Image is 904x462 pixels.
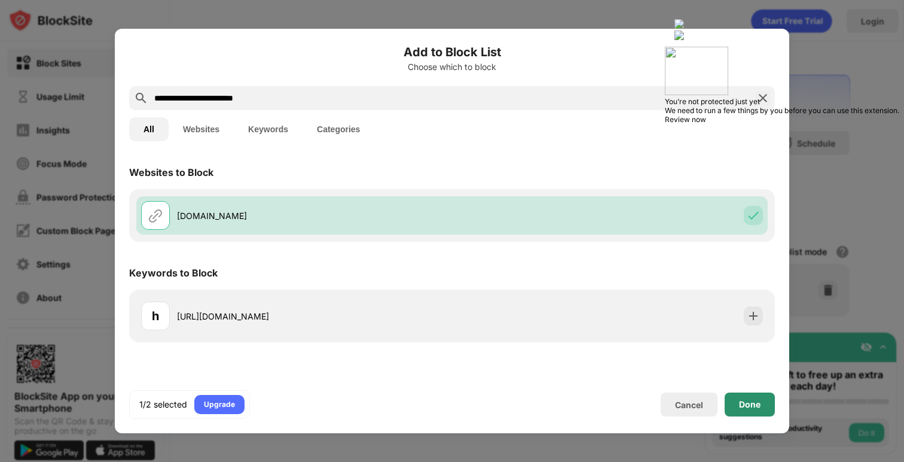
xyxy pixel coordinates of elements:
img: search.svg [134,91,148,105]
div: Cancel [675,400,703,410]
button: All [129,117,169,141]
div: Upgrade [204,399,235,411]
h6: Add to Block List [129,43,775,61]
div: [URL][DOMAIN_NAME] [177,310,452,323]
div: Websites to Block [129,166,213,178]
button: Categories [303,117,374,141]
div: Choose which to block [129,62,775,72]
div: [DOMAIN_NAME] [177,209,452,222]
div: Keywords to Block [129,267,218,279]
img: url.svg [148,208,163,223]
button: Keywords [234,117,303,141]
div: h [152,307,159,325]
button: Websites [169,117,234,141]
div: 1/2 selected [139,399,187,411]
div: Done [739,400,761,409]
